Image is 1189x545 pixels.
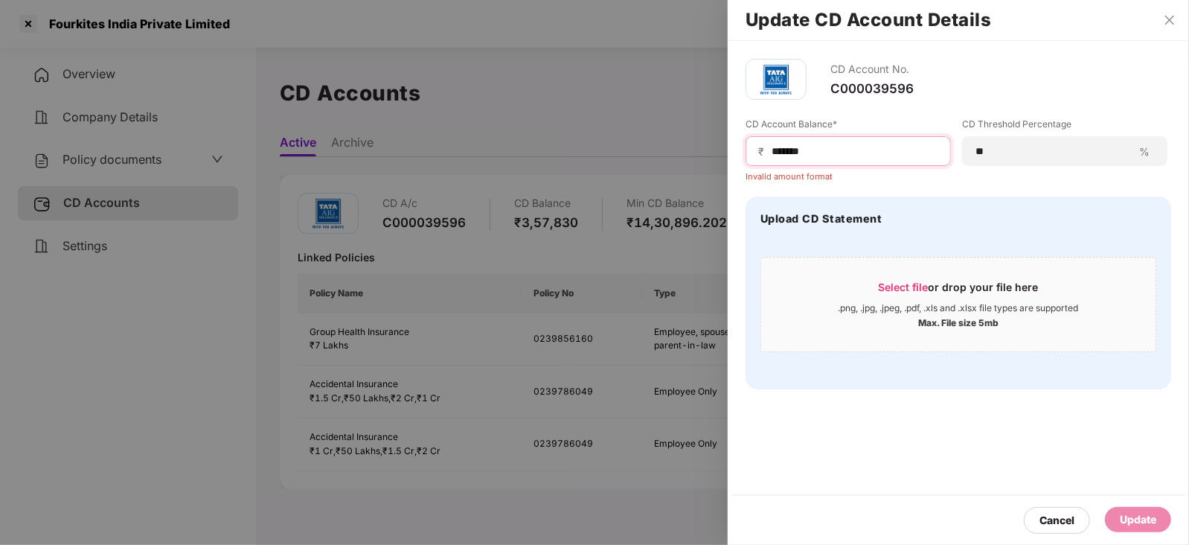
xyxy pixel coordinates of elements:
[746,166,951,182] div: Invalid amount format
[879,280,1039,302] div: or drop your file here
[1133,144,1156,159] span: %
[830,80,914,97] div: C000039596
[918,314,999,329] div: Max. File size 5mb
[1039,512,1074,529] div: Cancel
[962,118,1167,136] label: CD Threshold Percentage
[1120,511,1156,528] div: Update
[746,12,1171,28] h2: Update CD Account Details
[761,269,1156,340] span: Select fileor drop your file here.png, .jpg, .jpeg, .pdf, .xls and .xlsx file types are supported...
[839,302,1079,314] div: .png, .jpg, .jpeg, .pdf, .xls and .xlsx file types are supported
[879,281,929,293] span: Select file
[1159,13,1180,27] button: Close
[830,59,914,80] div: CD Account No.
[758,144,770,159] span: ₹
[754,57,798,102] img: tatag.png
[746,118,951,136] label: CD Account Balance*
[1164,14,1176,26] span: close
[760,211,882,226] h4: Upload CD Statement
